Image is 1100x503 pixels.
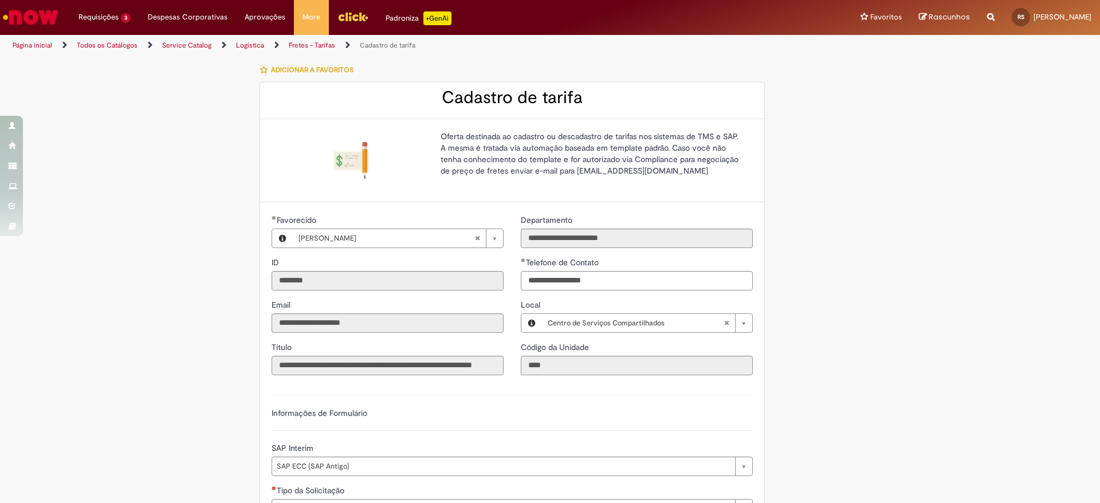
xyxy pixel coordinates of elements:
[548,314,724,332] span: Centro de Serviços Compartilhados
[542,314,752,332] a: Centro de Serviços CompartilhadosLimpar campo Local
[277,485,347,496] span: Tipo da Solicitação
[1034,12,1091,22] span: [PERSON_NAME]
[271,65,353,74] span: Adicionar a Favoritos
[298,229,474,247] span: [PERSON_NAME]
[521,342,591,352] span: Somente leitura - Código da Unidade
[272,299,293,311] label: Somente leitura - Email
[272,300,293,310] span: Somente leitura - Email
[870,11,902,23] span: Favoritos
[272,342,294,352] span: Somente leitura - Título
[272,257,281,268] label: Somente leitura - ID
[521,341,591,353] label: Somente leitura - Código da Unidade
[521,300,543,310] span: Local
[929,11,970,22] span: Rascunhos
[272,408,367,418] label: Informações de Formulário
[9,35,725,56] ul: Trilhas de página
[441,131,744,176] p: Oferta destinada ao cadastro ou descadastro de tarifas nos sistemas de TMS e SAP. A mesma é trata...
[919,12,970,23] a: Rascunhos
[272,257,281,268] span: Somente leitura - ID
[148,11,227,23] span: Despesas Corporativas
[293,229,503,247] a: [PERSON_NAME]Limpar campo Favorecido
[162,41,211,50] a: Service Catalog
[337,8,368,25] img: click_logo_yellow_360x200.png
[272,341,294,353] label: Somente leitura - Título
[245,11,285,23] span: Aprovações
[272,443,316,453] span: SAP Interim
[469,229,486,247] abbr: Limpar campo Favorecido
[272,486,277,490] span: Necessários
[272,88,753,107] h2: Cadastro de tarifa
[236,41,264,50] a: Logistica
[13,41,52,50] a: Página inicial
[1017,13,1024,21] span: RS
[526,257,601,268] span: Telefone de Contato
[521,356,753,375] input: Código da Unidade
[521,258,526,262] span: Obrigatório Preenchido
[272,356,504,375] input: Título
[333,142,370,179] img: Cadastro de tarifa
[289,41,335,50] a: Fretes - Tarifas
[77,41,137,50] a: Todos os Catálogos
[1,6,60,29] img: ServiceNow
[121,13,131,23] span: 3
[360,41,415,50] a: Cadastro de tarifa
[718,314,735,332] abbr: Limpar campo Local
[78,11,119,23] span: Requisições
[277,457,729,476] span: SAP ECC (SAP Antigo)
[272,229,293,247] button: Favorecido, Visualizar este registro Rodrigo Alves Da Silva
[272,215,277,220] span: Obrigatório Preenchido
[521,214,575,226] label: Somente leitura - Departamento
[386,11,451,25] div: Padroniza
[272,271,504,290] input: ID
[277,215,319,225] span: Necessários - Favorecido
[302,11,320,23] span: More
[521,271,753,290] input: Telefone de Contato
[521,215,575,225] span: Somente leitura - Departamento
[521,314,542,332] button: Local, Visualizar este registro Centro de Serviços Compartilhados
[521,229,753,248] input: Departamento
[260,58,360,82] button: Adicionar a Favoritos
[272,313,504,333] input: Email
[423,11,451,25] p: +GenAi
